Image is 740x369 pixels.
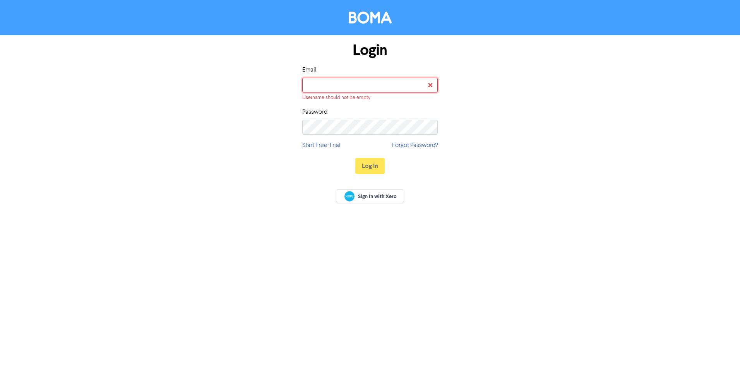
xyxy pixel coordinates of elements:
[392,141,438,150] a: Forgot Password?
[302,41,438,59] h1: Login
[302,94,438,101] div: Username should not be empty
[358,193,397,200] span: Sign In with Xero
[344,191,355,202] img: Xero logo
[355,158,385,174] button: Log In
[701,332,740,369] iframe: Chat Widget
[337,190,403,203] a: Sign In with Xero
[349,12,392,24] img: BOMA Logo
[302,65,317,75] label: Email
[302,108,327,117] label: Password
[302,141,341,150] a: Start Free Trial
